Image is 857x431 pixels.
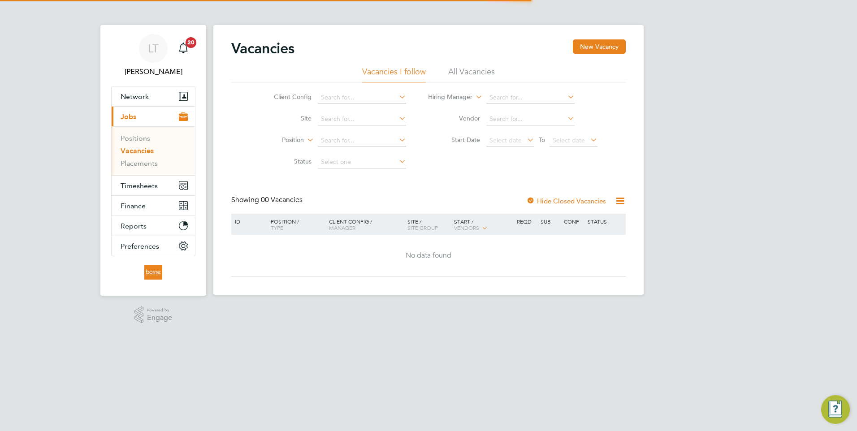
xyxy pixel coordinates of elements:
span: Jobs [121,112,136,121]
button: Preferences [112,236,195,256]
img: borneltd-logo-retina.png [144,265,162,280]
label: Site [260,114,312,122]
div: Client Config / [327,214,405,235]
a: Vacancies [121,147,154,155]
button: Timesheets [112,176,195,195]
input: Search for... [486,91,575,104]
span: Network [121,92,149,101]
a: Positions [121,134,150,142]
span: Manager [329,224,355,231]
input: Search for... [486,113,575,125]
span: Finance [121,202,146,210]
button: Network [112,86,195,106]
span: Type [271,224,283,231]
button: New Vacancy [573,39,626,54]
label: Hide Closed Vacancies [526,197,606,205]
span: Luana Tarniceru [111,66,195,77]
div: No data found [233,251,624,260]
nav: Main navigation [100,25,206,296]
span: Reports [121,222,147,230]
span: Vendors [454,224,479,231]
div: Site / [405,214,452,235]
a: Powered byEngage [134,306,173,323]
input: Search for... [318,113,406,125]
span: Site Group [407,224,438,231]
label: Start Date [428,136,480,144]
div: Showing [231,195,304,205]
span: LT [148,43,159,54]
label: Position [252,136,304,145]
span: Select date [553,136,585,144]
li: All Vacancies [448,66,495,82]
label: Vendor [428,114,480,122]
button: Finance [112,196,195,215]
label: Hiring Manager [421,93,472,102]
label: Status [260,157,312,165]
div: Jobs [112,126,195,175]
div: Position / [264,214,327,235]
label: Client Config [260,93,312,101]
div: Conf [562,214,585,229]
span: Preferences [121,242,159,250]
button: Engage Resource Center [821,395,850,424]
div: Status [585,214,624,229]
a: Go to home page [111,265,195,280]
input: Select one [318,156,406,168]
a: LT[PERSON_NAME] [111,34,195,77]
span: 20 [186,37,196,48]
button: Jobs [112,107,195,126]
h2: Vacancies [231,39,294,57]
div: ID [233,214,264,229]
input: Search for... [318,91,406,104]
span: 00 Vacancies [261,195,303,204]
a: Placements [121,159,158,168]
div: Sub [538,214,562,229]
span: To [536,134,548,146]
li: Vacancies I follow [362,66,426,82]
span: Powered by [147,306,172,314]
span: Select date [489,136,522,144]
div: Start / [452,214,515,236]
span: Timesheets [121,181,158,190]
a: 20 [174,34,192,63]
button: Reports [112,216,195,236]
span: Engage [147,314,172,322]
input: Search for... [318,134,406,147]
div: Reqd [515,214,538,229]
